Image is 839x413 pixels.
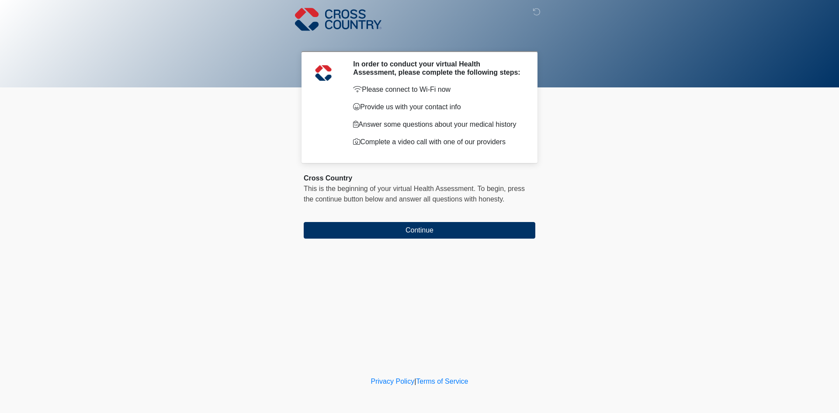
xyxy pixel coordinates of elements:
[297,31,542,48] h1: ‎ ‎ ‎
[310,60,336,86] img: Agent Avatar
[304,222,535,239] button: Continue
[304,173,535,184] div: Cross Country
[353,102,522,112] p: Provide us with your contact info
[304,185,475,192] span: This is the beginning of your virtual Health Assessment.
[416,378,468,385] a: Terms of Service
[353,119,522,130] p: Answer some questions about your medical history
[478,185,508,192] span: To begin,
[353,60,522,76] h2: In order to conduct your virtual Health Assessment, please complete the following steps:
[353,137,522,147] p: Complete a video call with one of our providers
[295,7,381,32] img: Cross Country Logo
[353,84,522,95] p: Please connect to Wi-Fi now
[371,378,415,385] a: Privacy Policy
[414,378,416,385] a: |
[304,185,525,203] span: press the continue button below and answer all questions with honesty.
